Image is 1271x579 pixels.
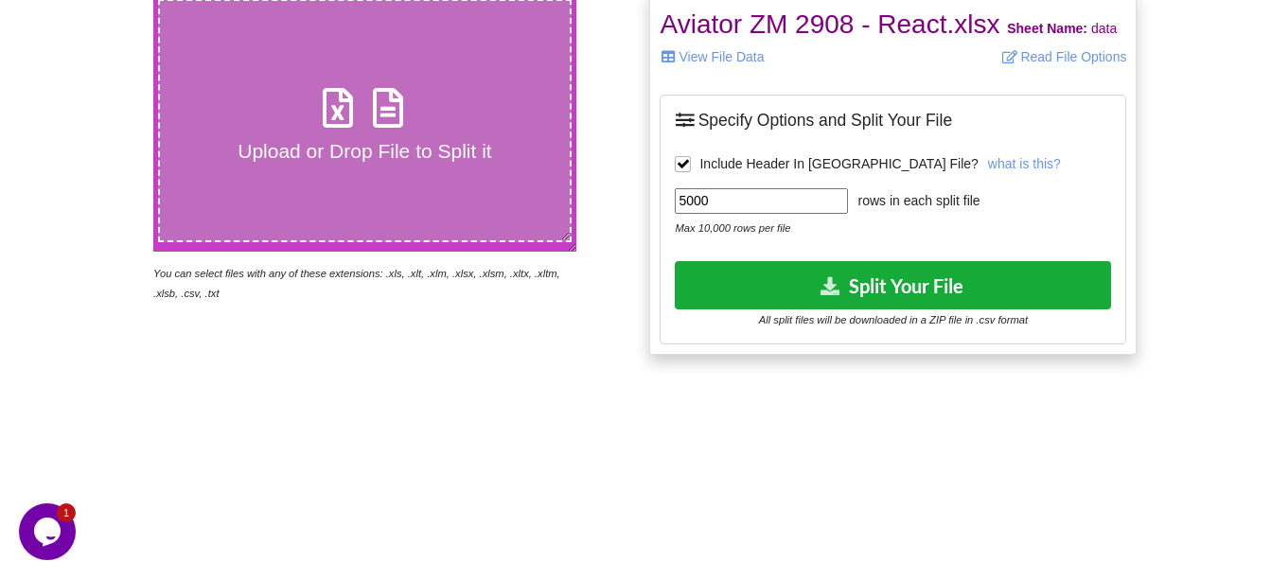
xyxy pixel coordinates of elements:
i: Max 10,000 rows per file [675,222,790,234]
label: rows in each split file [848,191,980,211]
h2: Aviator ZM 2908 - React.xlsx [660,9,1126,41]
p: Read File Options [908,47,1126,66]
h5: Specify Options and Split Your File [675,110,1111,131]
p: View File Data [660,47,878,66]
button: Split Your File [675,261,1111,309]
i: All split files will be downloaded in a ZIP file in .csv format [759,314,1028,325]
label: Include Header In [GEOGRAPHIC_DATA] File? [675,156,978,172]
b: Sheet Name: [1007,21,1087,36]
span: what is this? [988,156,1061,171]
i: You can select files with any of these extensions: .xls, .xlt, .xlm, .xlsx, .xlsm, .xltx, .xltm, ... [153,268,560,299]
iframe: chat widget [19,503,79,560]
span: data [1007,21,1117,36]
h4: Upload or Drop File to Split it [160,139,571,163]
